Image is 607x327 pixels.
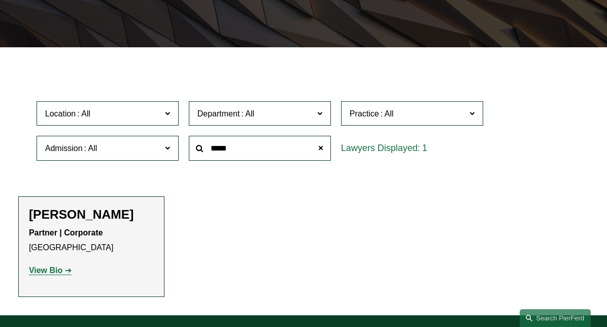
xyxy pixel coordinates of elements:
span: Location [45,109,76,118]
span: Department [197,109,240,118]
span: Practice [350,109,379,118]
a: Search this site [520,309,591,327]
strong: Partner | Corporate [29,228,103,237]
a: View Bio [29,266,72,275]
span: Admission [45,144,83,153]
h2: [PERSON_NAME] [29,207,154,222]
span: 1 [422,143,427,153]
strong: View Bio [29,266,62,275]
p: [GEOGRAPHIC_DATA] [29,226,154,255]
